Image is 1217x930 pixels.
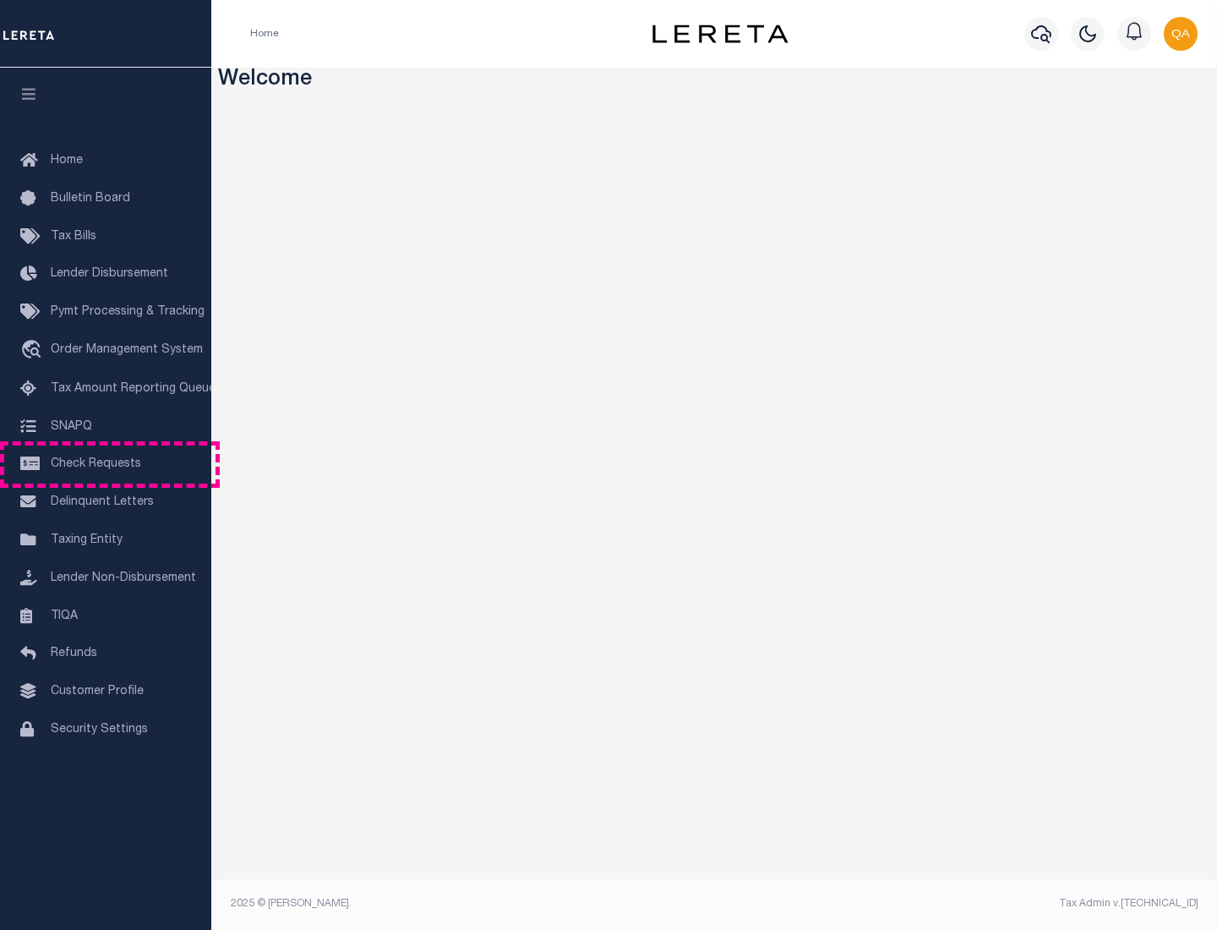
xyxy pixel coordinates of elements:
[51,268,168,280] span: Lender Disbursement
[51,306,205,318] span: Pymt Processing & Tracking
[20,340,47,362] i: travel_explore
[51,496,154,508] span: Delinquent Letters
[218,896,715,911] div: 2025 © [PERSON_NAME].
[51,686,144,697] span: Customer Profile
[51,383,216,395] span: Tax Amount Reporting Queue
[51,648,97,659] span: Refunds
[250,26,279,41] li: Home
[51,534,123,546] span: Taxing Entity
[51,344,203,356] span: Order Management System
[652,25,788,43] img: logo-dark.svg
[51,572,196,584] span: Lender Non-Disbursement
[51,231,96,243] span: Tax Bills
[51,724,148,736] span: Security Settings
[51,610,78,621] span: TIQA
[727,896,1198,911] div: Tax Admin v.[TECHNICAL_ID]
[51,155,83,167] span: Home
[51,193,130,205] span: Bulletin Board
[218,68,1211,94] h3: Welcome
[51,420,92,432] span: SNAPQ
[1164,17,1198,51] img: svg+xml;base64,PHN2ZyB4bWxucz0iaHR0cDovL3d3dy53My5vcmcvMjAwMC9zdmciIHBvaW50ZXItZXZlbnRzPSJub25lIi...
[51,458,141,470] span: Check Requests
